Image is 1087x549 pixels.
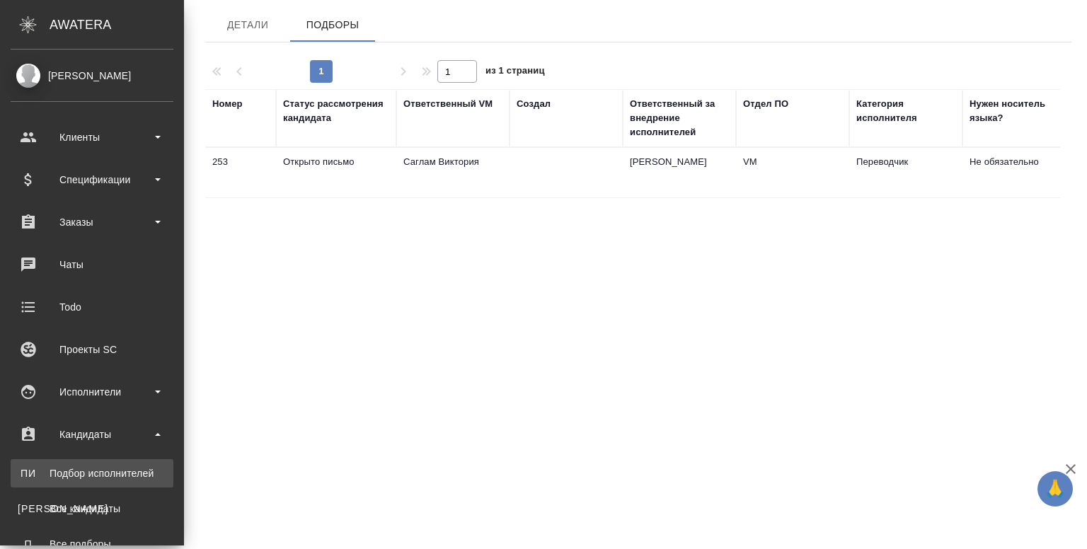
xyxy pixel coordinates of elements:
a: Проекты SC [4,332,180,367]
td: Переводчик [849,148,962,197]
span: из 1 страниц [485,62,545,83]
a: [PERSON_NAME]Все кандидаты [11,495,173,523]
td: 253 [205,148,276,197]
div: Заказы [11,212,173,233]
div: Статус рассмотрения кандидата [283,97,389,125]
td: Саглам Виктория [396,148,510,197]
div: Ответственный VM [403,97,493,111]
div: AWATERA [50,11,184,39]
button: 🙏 [1037,471,1073,507]
td: VM [736,148,849,197]
td: [PERSON_NAME] [623,148,736,197]
div: Todo [11,296,173,318]
div: Спецификации [11,169,173,190]
a: ПИПодбор исполнителей [11,459,173,487]
div: Нужен носитель языка? [970,97,1069,125]
div: Отдел ПО [743,97,788,111]
a: Todo [4,289,180,325]
td: Открыто письмо [276,148,396,197]
div: Исполнители [11,381,173,403]
div: Номер [212,97,243,111]
div: Ответственный за внедрение исполнителей [630,97,729,139]
div: Проекты SC [11,339,173,360]
div: Категория исполнителя [856,97,955,125]
div: Подбор исполнителей [18,466,166,480]
td: Не обязательно [962,148,1076,197]
div: Кандидаты [11,424,173,445]
span: 🙏 [1043,474,1067,504]
div: Клиенты [11,127,173,148]
span: Детали [214,16,282,34]
span: Подборы [299,16,367,34]
div: [PERSON_NAME] [11,68,173,83]
a: Чаты [4,247,180,282]
div: Чаты [11,254,173,275]
div: Создал [517,97,551,111]
div: Все кандидаты [18,502,166,516]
